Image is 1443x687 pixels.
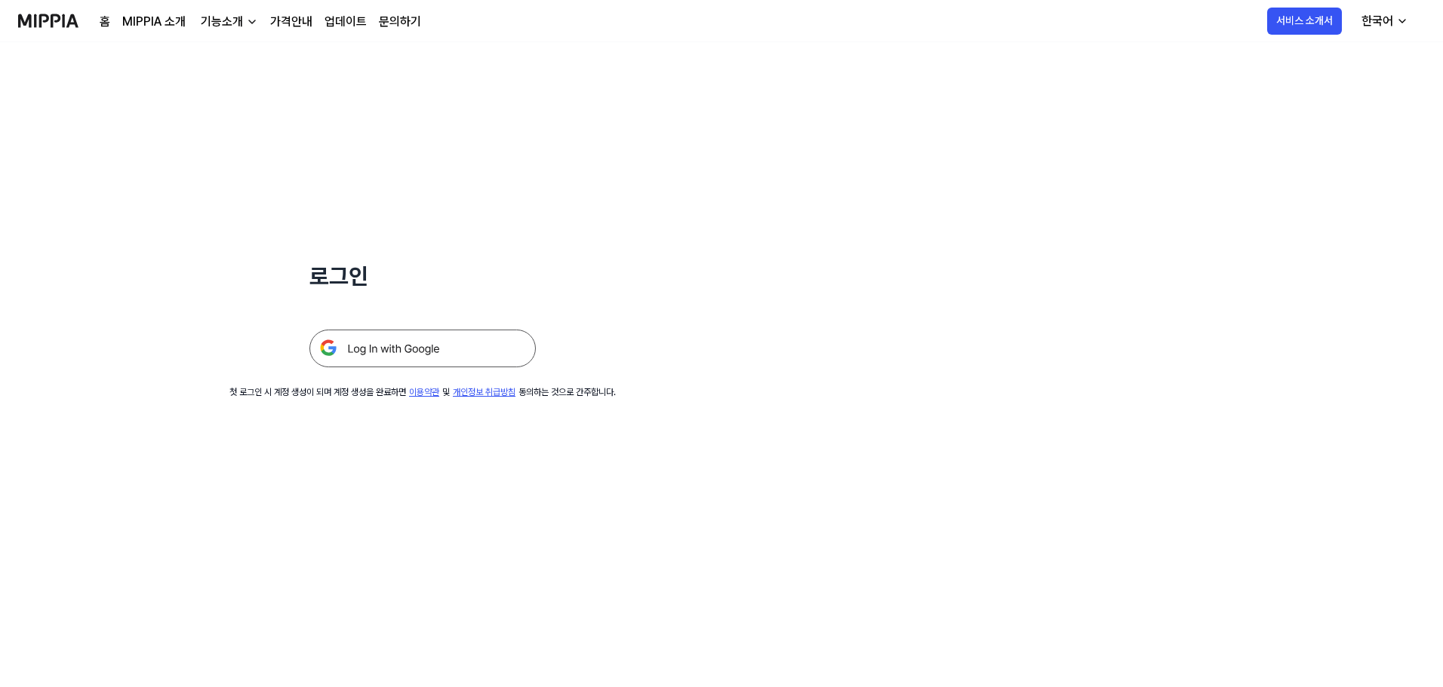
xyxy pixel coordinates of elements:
a: 홈 [100,13,110,31]
div: 기능소개 [198,13,246,31]
div: 첫 로그인 시 계정 생성이 되며 계정 생성을 완료하면 및 동의하는 것으로 간주합니다. [229,385,616,399]
button: 기능소개 [198,13,258,31]
div: 한국어 [1358,12,1396,30]
a: 문의하기 [379,13,421,31]
h1: 로그인 [309,259,536,293]
img: down [246,16,258,28]
a: MIPPIA 소개 [122,13,186,31]
a: 업데이트 [325,13,367,31]
a: 이용약관 [409,387,439,397]
button: 한국어 [1349,6,1417,36]
a: 가격안내 [270,13,312,31]
button: 서비스 소개서 [1267,8,1342,35]
a: 개인정보 취급방침 [453,387,515,397]
img: 구글 로그인 버튼 [309,330,536,367]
